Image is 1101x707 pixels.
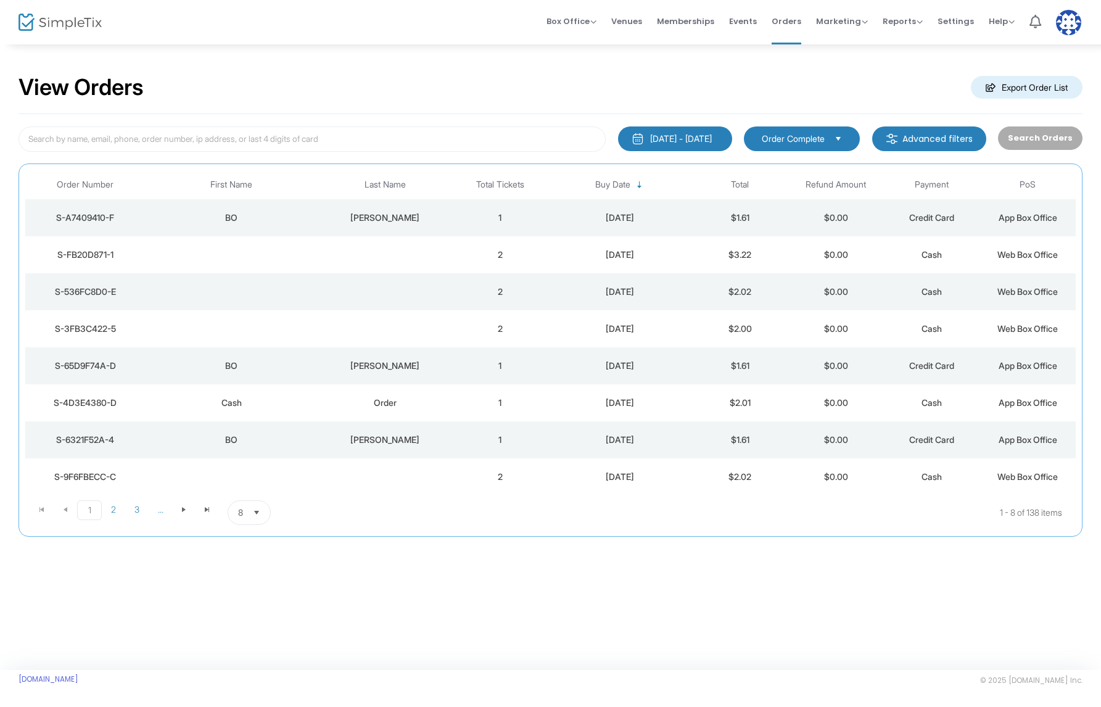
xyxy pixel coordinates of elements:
span: Credit Card [909,434,954,445]
td: $1.61 [692,199,788,236]
m-button: Advanced filters [872,126,986,151]
span: Buy Date [595,180,630,190]
div: 8/20/2025 [551,249,689,261]
div: 8/20/2025 [551,434,689,446]
h2: View Orders [19,74,144,101]
div: S-3FB3C422-5 [28,323,142,335]
td: 1 [452,421,548,458]
span: App Box Office [999,360,1057,371]
span: PoS [1020,180,1036,190]
div: S-536FC8D0-E [28,286,142,298]
div: S-A7409410-F [28,212,142,224]
div: S-65D9F74A-D [28,360,142,372]
span: Events [729,6,757,37]
span: First Name [210,180,252,190]
td: 1 [452,199,548,236]
span: Web Box Office [997,249,1058,260]
td: $0.00 [788,310,884,347]
span: Page 2 [102,500,125,519]
span: Credit Card [909,360,954,371]
span: Memberships [657,6,714,37]
div: S-6321F52A-4 [28,434,142,446]
span: Cash [922,286,942,297]
button: [DATE] - [DATE] [618,126,732,151]
span: Web Box Office [997,286,1058,297]
td: $1.61 [692,347,788,384]
td: $3.22 [692,236,788,273]
div: GIBSON [321,212,449,224]
div: S-4D3E4380-D [28,397,142,409]
div: 8/20/2025 [551,212,689,224]
div: 8/20/2025 [551,397,689,409]
div: Cash [148,397,315,409]
button: Select [830,132,847,146]
span: © 2025 [DOMAIN_NAME] Inc. [980,676,1082,685]
span: Sortable [635,180,645,190]
td: $0.00 [788,458,884,495]
span: Payment [915,180,949,190]
div: GIBSON [321,434,449,446]
span: Help [989,15,1015,27]
td: 2 [452,273,548,310]
span: 8 [238,506,243,519]
span: Credit Card [909,212,954,223]
div: S-9F6FBECC-C [28,471,142,483]
span: App Box Office [999,397,1057,408]
td: $0.00 [788,421,884,458]
span: Web Box Office [997,471,1058,482]
div: 8/19/2025 [551,471,689,483]
div: S-FB20D871-1 [28,249,142,261]
td: $0.00 [788,384,884,421]
td: $0.00 [788,273,884,310]
th: Total [692,170,788,199]
td: $2.02 [692,273,788,310]
span: Reports [883,15,923,27]
span: Cash [922,323,942,334]
span: Go to the last page [196,500,219,519]
div: BO [148,434,315,446]
span: Go to the last page [202,505,212,515]
td: 1 [452,347,548,384]
td: $2.01 [692,384,788,421]
kendo-pager-info: 1 - 8 of 138 items [394,500,1062,525]
span: App Box Office [999,434,1057,445]
div: BO [148,360,315,372]
span: Order Number [57,180,113,190]
td: 2 [452,458,548,495]
div: 8/20/2025 [551,323,689,335]
div: [DATE] - [DATE] [650,133,712,145]
td: $0.00 [788,236,884,273]
span: App Box Office [999,212,1057,223]
button: Select [248,501,265,524]
th: Refund Amount [788,170,884,199]
span: Order Complete [762,133,825,145]
span: Box Office [546,15,596,27]
span: Cash [922,397,942,408]
span: Marketing [816,15,868,27]
span: Orders [772,6,801,37]
td: $2.02 [692,458,788,495]
span: Settings [938,6,974,37]
span: Cash [922,249,942,260]
span: Venues [611,6,642,37]
td: $2.00 [692,310,788,347]
td: 2 [452,236,548,273]
span: Page 4 [149,500,172,519]
img: filter [886,133,898,145]
div: 8/20/2025 [551,286,689,298]
td: 2 [452,310,548,347]
div: 8/20/2025 [551,360,689,372]
span: Page 3 [125,500,149,519]
span: Last Name [365,180,406,190]
div: Order [321,397,449,409]
th: Total Tickets [452,170,548,199]
span: Page 1 [77,500,102,520]
div: Data table [25,170,1076,495]
input: Search by name, email, phone, order number, ip address, or last 4 digits of card [19,126,606,152]
div: BO [148,212,315,224]
td: $0.00 [788,347,884,384]
img: monthly [632,133,644,145]
span: Web Box Office [997,323,1058,334]
td: $1.61 [692,421,788,458]
span: Cash [922,471,942,482]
